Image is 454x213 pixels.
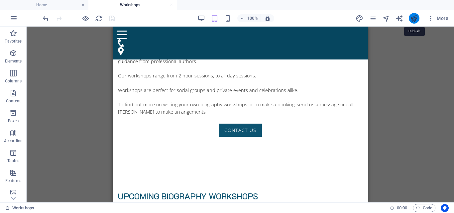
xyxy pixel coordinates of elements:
[413,204,435,212] button: Code
[42,14,50,22] button: undo
[409,13,419,24] button: publish
[5,178,21,183] p: Features
[265,15,271,21] i: On resize automatically adjust zoom level to fit chosen device.
[356,15,363,22] i: Design (Ctrl+Alt+Y)
[401,205,402,210] span: :
[5,39,22,44] p: Favorites
[95,15,103,22] i: Reload page
[441,204,449,212] button: Usercentrics
[416,204,432,212] span: Code
[6,98,21,104] p: Content
[390,204,407,212] h6: Session time
[5,58,22,64] p: Elements
[396,14,403,22] button: text_generator
[8,118,19,124] p: Boxes
[397,204,407,212] span: 00 00
[5,204,34,212] a: Click to cancel selection. Double-click to open Pages
[425,13,451,24] button: More
[382,15,390,22] i: Navigator
[356,14,364,22] button: design
[88,1,177,9] h4: Workshops
[369,15,377,22] i: Pages (Ctrl+Alt+S)
[42,15,50,22] i: Undo: Edit headline (Ctrl+Z)
[382,14,390,22] button: navigator
[7,158,19,163] p: Tables
[369,14,377,22] button: pages
[427,15,448,22] span: More
[81,14,89,22] button: Click here to leave preview mode and continue editing
[95,14,103,22] button: reload
[4,138,23,144] p: Accordion
[237,14,261,22] button: 100%
[247,14,258,22] h6: 100%
[396,15,403,22] i: AI Writer
[5,78,22,84] p: Columns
